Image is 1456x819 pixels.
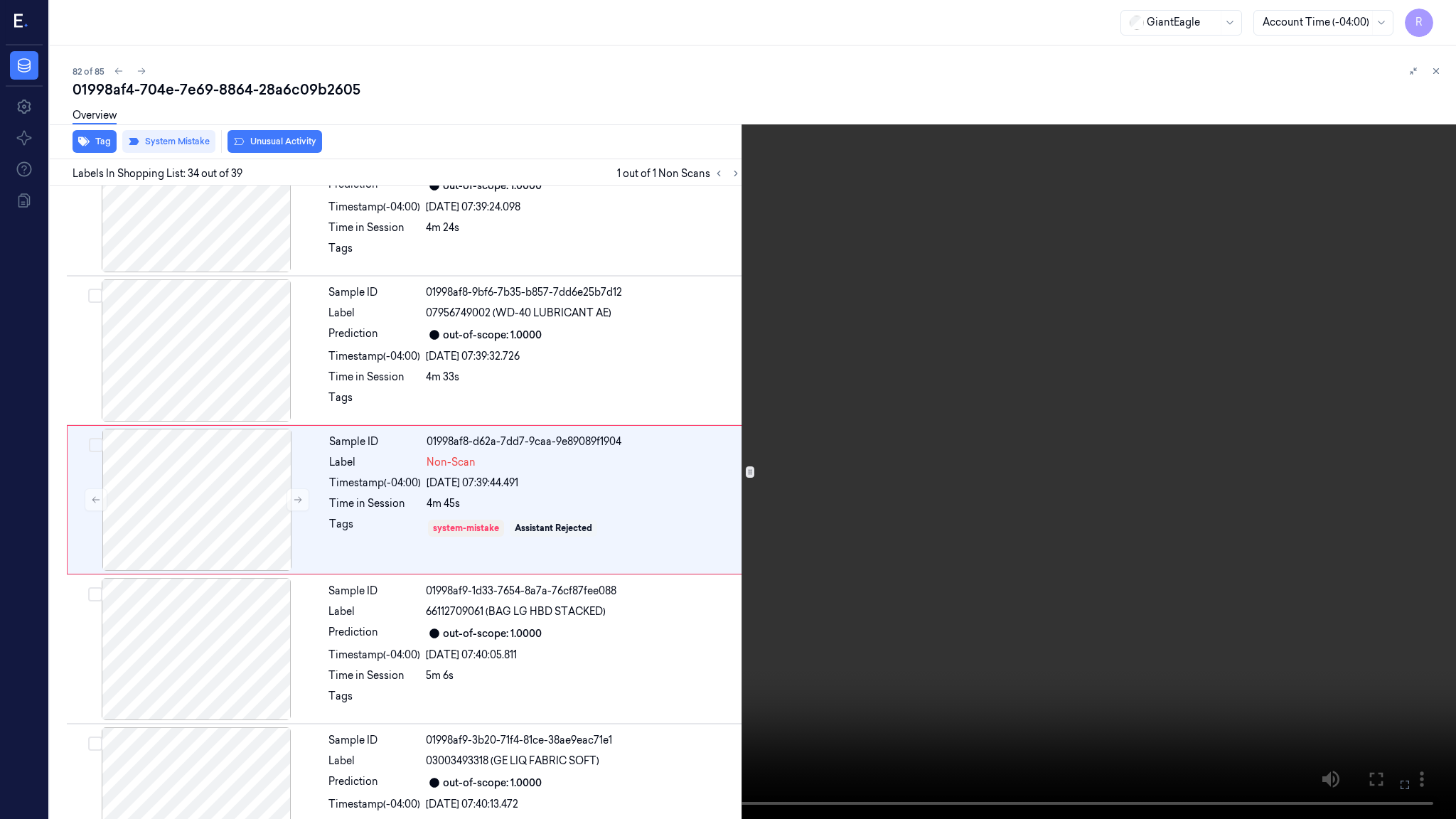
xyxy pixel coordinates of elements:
[426,306,611,321] span: 07956749002 (WD-40 LUBRICANT AE)
[328,604,420,619] div: Label
[1405,9,1433,37] button: R
[328,689,420,712] div: Tags
[329,517,421,540] div: Tags
[328,285,420,300] div: Sample ID
[426,349,742,364] div: [DATE] 07:39:32.726
[328,584,420,599] div: Sample ID
[426,220,742,235] div: 4m 24s
[426,733,742,748] div: 01998af9-3b20-71f4-81ce-38ae9eac71e1
[328,349,420,364] div: Timestamp (-04:00)
[427,434,741,449] div: 01998af8-d62a-7dd7-9caa-9e89089f1904
[426,668,742,683] div: 5m 6s
[443,178,542,193] div: out-of-scope: 1.0000
[617,165,744,182] span: 1 out of 1 Non Scans
[443,776,542,791] div: out-of-scope: 1.0000
[328,668,420,683] div: Time in Session
[89,438,103,452] button: Select row
[426,200,742,215] div: [DATE] 07:39:24.098
[427,455,476,470] span: Non-Scan
[88,737,102,751] button: Select row
[328,241,420,264] div: Tags
[426,584,742,599] div: 01998af9-1d33-7654-8a7a-76cf87fee088
[426,648,742,663] div: [DATE] 07:40:05.811
[88,587,102,601] button: Select row
[329,496,421,511] div: Time in Session
[328,306,420,321] div: Label
[515,522,592,535] div: Assistant Rejected
[328,177,420,194] div: Prediction
[227,130,322,153] button: Unusual Activity
[329,434,421,449] div: Sample ID
[426,604,606,619] span: 66112709061 (BAG LG HBD STACKED)
[328,200,420,215] div: Timestamp (-04:00)
[426,285,742,300] div: 01998af8-9bf6-7b35-b857-7dd6e25b7d12
[427,476,741,491] div: [DATE] 07:39:44.491
[73,108,117,124] a: Overview
[426,754,599,769] span: 03003493318 (GE LIQ FABRIC SOFT)
[73,65,105,77] span: 82 of 85
[427,496,741,511] div: 4m 45s
[443,328,542,343] div: out-of-scope: 1.0000
[328,648,420,663] div: Timestamp (-04:00)
[122,130,215,153] button: System Mistake
[426,370,742,385] div: 4m 33s
[328,754,420,769] div: Label
[73,166,242,181] span: Labels In Shopping List: 34 out of 39
[328,774,420,791] div: Prediction
[328,220,420,235] div: Time in Session
[443,626,542,641] div: out-of-scope: 1.0000
[328,370,420,385] div: Time in Session
[328,625,420,642] div: Prediction
[328,390,420,413] div: Tags
[433,522,499,535] div: system-mistake
[88,289,102,303] button: Select row
[328,733,420,748] div: Sample ID
[329,476,421,491] div: Timestamp (-04:00)
[329,455,421,470] div: Label
[426,797,742,812] div: [DATE] 07:40:13.472
[73,130,117,153] button: Tag
[73,80,1445,100] div: 01998af4-704e-7e69-8864-28a6c09b2605
[328,797,420,812] div: Timestamp (-04:00)
[328,326,420,343] div: Prediction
